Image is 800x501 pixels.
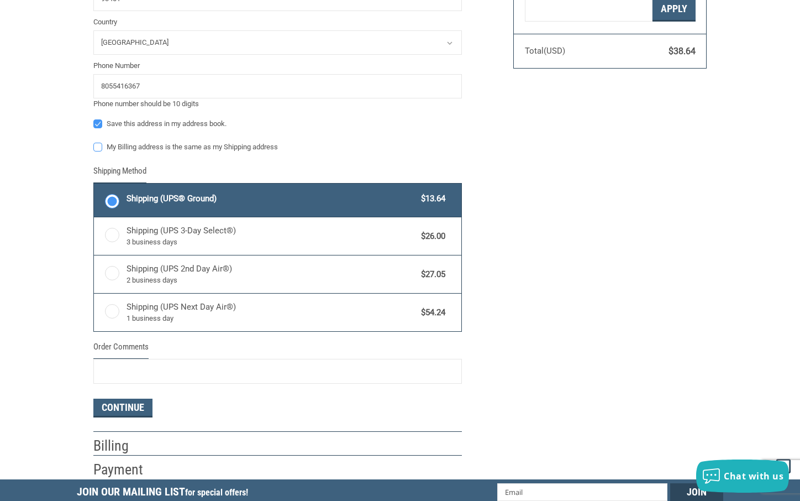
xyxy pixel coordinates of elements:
[415,230,445,243] span: $26.00
[93,341,149,359] legend: Order Comments
[724,470,783,482] span: Chat with us
[93,165,146,183] legend: Shipping Method
[93,17,462,28] label: Country
[415,268,445,281] span: $27.05
[127,275,416,286] span: 2 business days
[127,313,416,324] span: 1 business day
[669,46,696,56] span: $38.64
[127,225,416,248] span: Shipping (UPS 3-Day Select®)
[127,263,416,286] span: Shipping (UPS 2nd Day Air®)
[93,60,462,71] label: Phone Number
[93,143,462,152] label: My Billing address is the same as my Shipping address
[93,399,152,418] button: Continue
[93,98,462,109] div: Phone number should be 10 digits
[670,483,723,501] input: Join
[415,192,445,205] span: $13.64
[93,437,158,455] h2: Billing
[127,192,416,205] span: Shipping (UPS® Ground)
[93,119,462,128] label: Save this address in my address book.
[127,301,416,324] span: Shipping (UPS Next Day Air®)
[415,306,445,319] span: $54.24
[93,461,158,479] h2: Payment
[127,237,416,248] span: 3 business days
[696,460,789,493] button: Chat with us
[185,487,248,498] span: for special offers!
[497,483,668,501] input: Email
[525,46,565,56] span: Total (USD)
